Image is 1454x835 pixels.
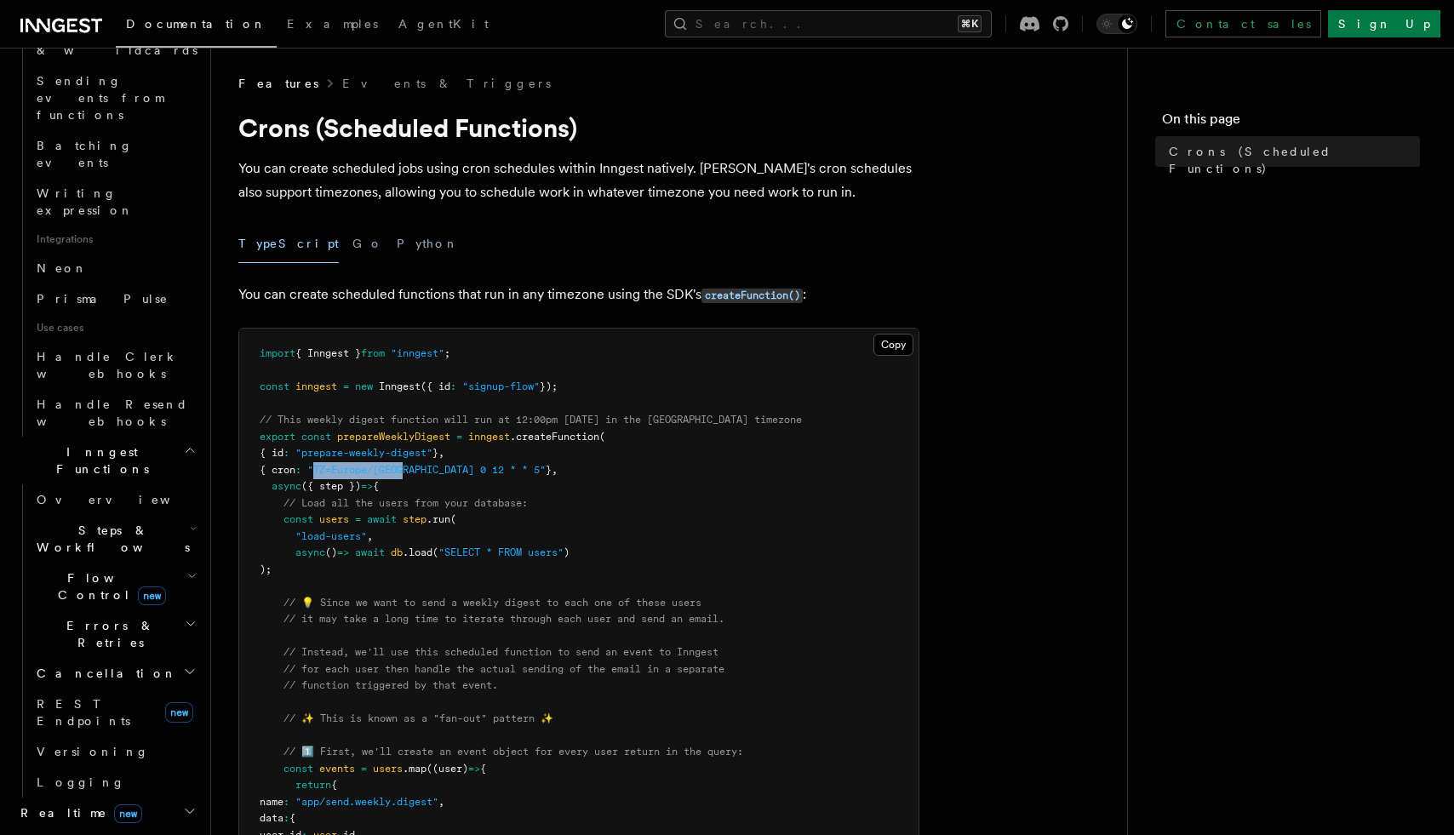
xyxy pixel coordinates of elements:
[30,178,200,226] a: Writing expression
[37,397,188,428] span: Handle Resend webhooks
[352,225,383,263] button: Go
[14,804,142,821] span: Realtime
[260,812,283,824] span: data
[30,563,200,610] button: Flow Controlnew
[295,796,438,808] span: "app/send.weekly.digest"
[510,431,599,443] span: .createFunction
[342,75,551,92] a: Events & Triggers
[260,414,802,426] span: // This weekly digest function will run at 12:00pm [DATE] in the [GEOGRAPHIC_DATA] timezone
[260,380,289,392] span: const
[391,546,403,558] span: db
[287,17,378,31] span: Examples
[30,689,200,736] a: REST Endpointsnew
[540,380,558,392] span: });
[272,480,301,492] span: async
[30,226,200,253] span: Integrations
[260,563,272,575] span: );
[398,17,489,31] span: AgentKit
[30,522,190,556] span: Steps & Workflows
[283,679,498,691] span: // function triggered by that event.
[325,546,337,558] span: ()
[283,746,743,758] span: // 1️⃣ First, we'll create an event object for every user return in the query:
[373,480,379,492] span: {
[665,10,992,37] button: Search...⌘K
[260,347,295,359] span: import
[367,513,397,525] span: await
[480,763,486,775] span: {
[260,431,295,443] span: export
[114,804,142,823] span: new
[37,775,125,789] span: Logging
[30,736,200,767] a: Versioning
[361,763,367,775] span: =
[283,597,701,609] span: // 💡 Since we want to send a weekly digest to each one of these users
[116,5,277,48] a: Documentation
[37,697,130,728] span: REST Endpoints
[367,530,373,542] span: ,
[238,112,919,143] h1: Crons (Scheduled Functions)
[701,289,803,303] code: createFunction()
[283,763,313,775] span: const
[546,464,552,476] span: }
[30,283,200,314] a: Prisma Pulse
[30,569,187,603] span: Flow Control
[37,74,163,122] span: Sending events from functions
[444,347,450,359] span: ;
[37,350,179,380] span: Handle Clerk webhooks
[14,484,200,798] div: Inngest Functions
[1162,109,1420,136] h4: On this page
[283,796,289,808] span: :
[403,546,432,558] span: .load
[388,5,499,46] a: AgentKit
[337,546,349,558] span: =>
[14,443,184,478] span: Inngest Functions
[421,380,450,392] span: ({ id
[295,779,331,791] span: return
[260,796,283,808] span: name
[295,380,337,392] span: inngest
[331,779,337,791] span: {
[30,66,200,130] a: Sending events from functions
[438,447,444,459] span: ,
[564,546,570,558] span: )
[30,314,200,341] span: Use cases
[397,225,459,263] button: Python
[30,484,200,515] a: Overview
[14,798,200,828] button: Realtimenew
[30,341,200,389] a: Handle Clerk webhooks
[30,617,185,651] span: Errors & Retries
[30,665,177,682] span: Cancellation
[295,464,301,476] span: :
[37,261,88,275] span: Neon
[468,763,480,775] span: =>
[283,613,724,625] span: // it may take a long time to iterate through each user and send an email.
[37,186,134,217] span: Writing expression
[30,767,200,798] a: Logging
[260,447,283,459] span: { id
[373,763,403,775] span: users
[30,515,200,563] button: Steps & Workflows
[450,380,456,392] span: :
[426,513,450,525] span: .run
[379,380,421,392] span: Inngest
[238,225,339,263] button: TypeScript
[238,157,919,204] p: You can create scheduled jobs using cron schedules within Inngest natively. [PERSON_NAME]'s cron ...
[438,796,444,808] span: ,
[1162,136,1420,184] a: Crons (Scheduled Functions)
[301,480,361,492] span: ({ step })
[30,610,200,658] button: Errors & Retries
[277,5,388,46] a: Examples
[295,530,367,542] span: "load-users"
[391,347,444,359] span: "inngest"
[403,763,426,775] span: .map
[1165,10,1321,37] a: Contact sales
[958,15,982,32] kbd: ⌘K
[403,513,426,525] span: step
[319,763,355,775] span: events
[283,712,553,724] span: // ✨ This is known as a "fan-out" pattern ✨
[468,431,510,443] span: inngest
[355,513,361,525] span: =
[283,497,528,509] span: // Load all the users from your database:
[295,347,361,359] span: { Inngest }
[238,75,318,92] span: Features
